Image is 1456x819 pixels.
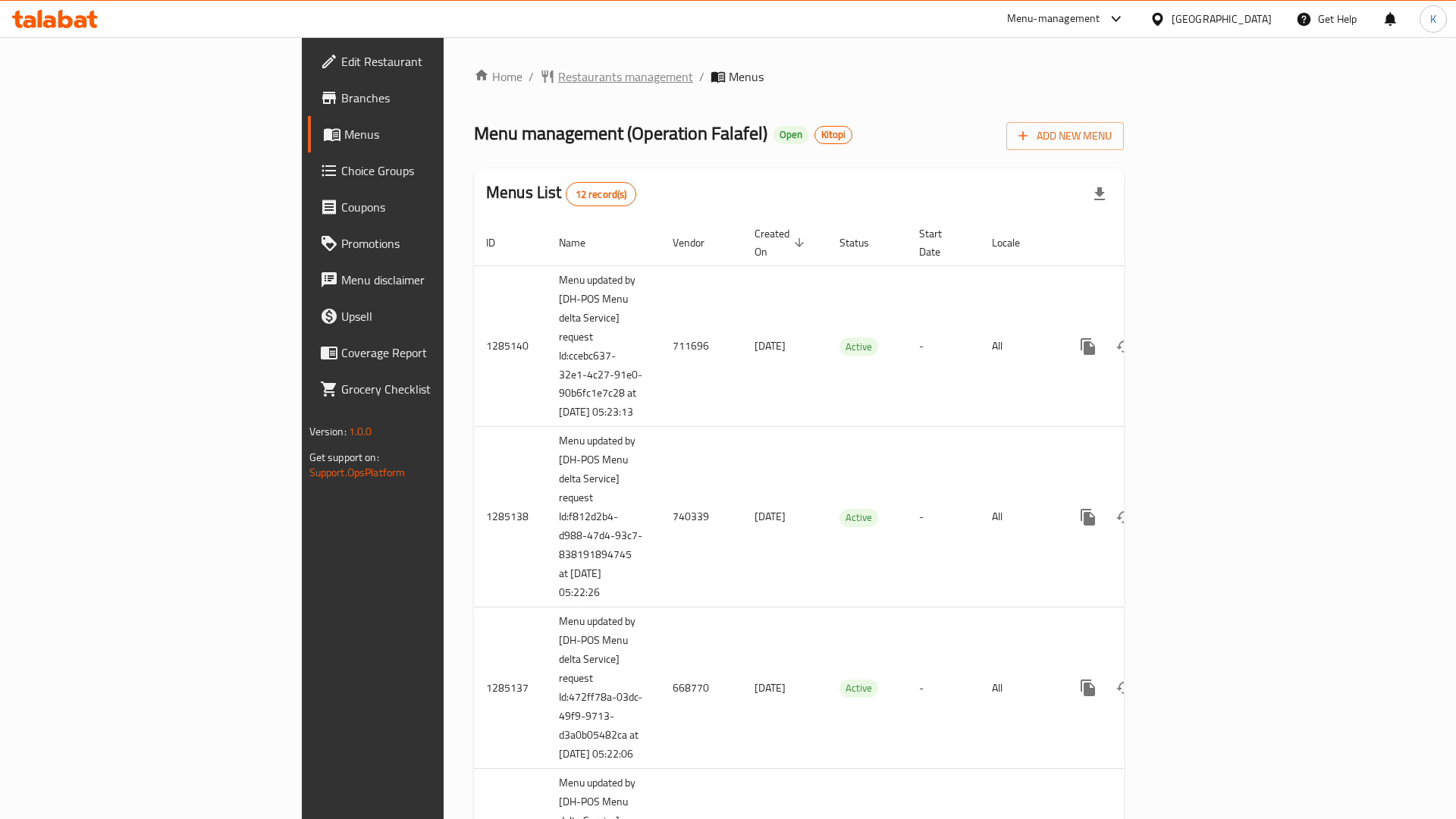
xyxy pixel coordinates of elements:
div: Active [839,679,878,698]
a: Restaurants management [540,67,693,86]
span: Coverage Report [341,344,533,362]
div: Export file [1081,176,1118,212]
span: [DATE] [755,678,786,698]
span: Menus [729,67,764,86]
span: Branches [341,89,533,107]
span: Menu disclaimer [341,271,533,289]
a: Upsell [308,298,545,334]
li: / [699,67,704,86]
button: more [1070,499,1106,535]
span: Created On [755,224,809,261]
td: 711696 [661,265,742,427]
span: Active [839,338,878,356]
a: Menu disclaimer [308,262,545,298]
a: Menus [308,116,545,152]
button: Change Status [1106,670,1143,706]
a: Coupons [308,189,545,225]
button: Change Status [1106,328,1143,365]
div: Active [839,509,878,527]
span: 12 record(s) [566,187,636,202]
a: Choice Groups [308,152,545,189]
span: Open [773,128,808,141]
span: Start Date [919,224,962,261]
span: Edit Restaurant [341,52,533,71]
td: 668770 [661,607,742,769]
span: Name [559,234,605,252]
span: 1.0.0 [349,422,372,441]
button: Change Status [1106,499,1143,535]
button: Add New Menu [1006,122,1124,150]
span: Active [839,679,878,697]
a: Coverage Report [308,334,545,371]
span: Vendor [673,234,724,252]
td: Menu updated by [DH-POS Menu delta Service] request Id:f812d2b4-d988-47d4-93c7-838191894745 at [D... [547,427,661,607]
button: more [1070,328,1106,365]
a: Edit Restaurant [308,43,545,80]
span: Upsell [341,307,533,325]
td: All [980,265,1058,427]
td: Menu updated by [DH-POS Menu delta Service] request Id:472ff78a-03dc-49f9-9713-d3a0b05482ca at [D... [547,607,661,769]
th: Actions [1058,220,1228,266]
span: Version: [309,422,347,441]
span: Add New Menu [1018,127,1112,146]
div: [GEOGRAPHIC_DATA] [1172,11,1272,27]
div: Menu-management [1007,10,1100,28]
span: [DATE] [755,507,786,526]
span: Coupons [341,198,533,216]
span: Menu management ( Operation Falafel ) [474,116,767,150]
span: Grocery Checklist [341,380,533,398]
span: Status [839,234,889,252]
a: Promotions [308,225,545,262]
a: Branches [308,80,545,116]
span: K [1430,11,1436,27]
a: Support.OpsPlatform [309,463,406,482]
button: more [1070,670,1106,706]
td: All [980,607,1058,769]
span: Promotions [341,234,533,253]
td: - [907,427,980,607]
span: ID [486,234,515,252]
nav: breadcrumb [474,67,1124,86]
td: Menu updated by [DH-POS Menu delta Service] request Id:ccebc637-32e1-4c27-91e0-90b6fc1e7c28 at [D... [547,265,661,427]
span: Get support on: [309,447,379,467]
span: Choice Groups [341,162,533,180]
span: Locale [992,234,1040,252]
td: - [907,607,980,769]
div: Total records count [566,182,637,206]
span: Menus [344,125,533,143]
td: - [907,265,980,427]
span: Kitopi [815,128,852,141]
td: All [980,427,1058,607]
span: [DATE] [755,336,786,356]
td: 740339 [661,427,742,607]
h2: Menus List [486,181,636,206]
div: Open [773,126,808,144]
a: Grocery Checklist [308,371,545,407]
span: Active [839,509,878,526]
span: Restaurants management [558,67,693,86]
